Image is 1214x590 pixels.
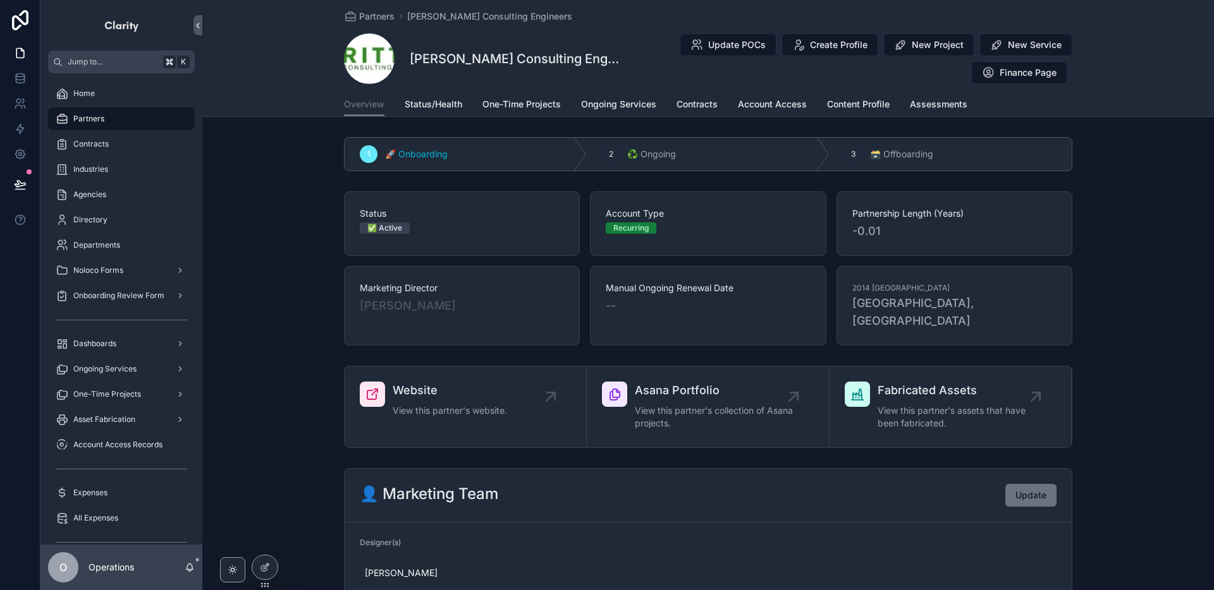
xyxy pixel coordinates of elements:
[677,98,718,111] span: Contracts
[635,382,793,399] span: Asana Portfolio
[680,33,776,56] button: Update POCs
[48,234,195,256] a: Departments
[810,39,868,51] span: Create Profile
[1000,66,1057,79] span: Finance Page
[738,93,807,118] a: Account Access
[73,139,109,149] span: Contracts
[68,57,158,67] span: Jump to...
[367,222,402,234] div: ✅ Active
[782,33,878,56] button: Create Profile
[48,507,195,529] a: All Expenses
[48,408,195,431] a: Asset Fabrication
[609,149,613,159] span: 2
[73,164,108,174] span: Industries
[827,93,890,118] a: Content Profile
[48,358,195,380] a: Ongoing Services
[104,15,140,35] img: App logo
[344,10,395,23] a: Partners
[912,39,964,51] span: New Project
[48,51,195,73] button: Jump to...K
[365,567,438,579] span: [PERSON_NAME]
[73,488,107,498] span: Expenses
[852,207,1057,220] span: Partnership Length (Years)
[89,561,134,574] p: Operations
[979,33,1072,56] button: New Service
[360,282,564,294] span: Marketing Director
[407,10,572,23] a: [PERSON_NAME] Consulting Engineers
[1005,484,1057,507] button: Update
[48,383,195,406] a: One-Time Projects
[48,183,195,206] a: Agencies
[40,73,202,545] div: scrollable content
[581,93,656,118] a: Ongoing Services
[852,222,1057,240] span: -0.01
[581,98,656,111] span: Ongoing Services
[627,148,676,160] span: ♻️ Ongoing
[360,207,564,220] span: Status
[738,98,807,111] span: Account Access
[1008,39,1062,51] span: New Service
[852,294,1057,330] span: [GEOGRAPHIC_DATA], [GEOGRAPHIC_DATA]
[73,114,104,124] span: Partners
[606,297,616,315] span: --
[73,389,141,399] span: One-Time Projects
[482,98,561,111] span: One-Time Projects
[910,93,967,118] a: Assessments
[677,93,718,118] a: Contracts
[910,98,967,111] span: Assessments
[393,404,507,417] span: View this partner's website.
[635,404,793,430] span: View this partner's collection of Asana projects.
[830,366,1072,447] a: Fabricated AssetsView this partner's assets that have been fabricated.
[48,82,195,105] a: Home
[48,433,195,456] a: Account Access Records
[360,564,443,582] a: [PERSON_NAME]
[345,366,587,447] a: WebsiteView this partner's website.
[410,50,619,68] h1: [PERSON_NAME] Consulting Engineers
[393,382,507,399] span: Website
[606,207,810,220] span: Account Type
[73,414,135,424] span: Asset Fabrication
[359,10,395,23] span: Partners
[73,88,95,99] span: Home
[73,291,164,301] span: Onboarding Review Form
[48,332,195,355] a: Dashboards
[73,513,118,523] span: All Expenses
[405,98,462,111] span: Status/Health
[344,93,384,117] a: Overview
[482,93,561,118] a: One-Time Projects
[48,259,195,282] a: Noloco Forms
[48,107,195,130] a: Partners
[587,366,829,447] a: Asana PortfolioView this partner's collection of Asana projects.
[708,39,766,51] span: Update POCs
[73,265,123,275] span: Noloco Forms
[878,382,1036,399] span: Fabricated Assets
[360,484,498,504] h2: 👤 Marketing Team
[851,149,855,159] span: 3
[1015,489,1046,502] span: Update
[852,283,950,293] span: 2014 [GEOGRAPHIC_DATA]
[883,33,974,56] button: New Project
[971,61,1067,84] button: Finance Page
[385,148,448,160] span: 🚀 Onboarding
[827,98,890,111] span: Content Profile
[870,148,933,160] span: 🗃 Offboarding
[178,57,188,67] span: K
[344,98,384,111] span: Overview
[606,282,810,294] span: Manual Ongoing Renewal Date
[360,538,401,547] span: Designer(s)
[360,297,456,315] a: [PERSON_NAME]
[59,560,67,575] span: O
[48,284,195,307] a: Onboarding Review Form
[73,240,120,250] span: Departments
[367,149,371,159] span: 1
[73,190,106,200] span: Agencies
[73,215,107,225] span: Directory
[48,208,195,231] a: Directory
[405,93,462,118] a: Status/Health
[73,364,137,374] span: Ongoing Services
[73,339,116,349] span: Dashboards
[48,133,195,155] a: Contracts
[878,404,1036,430] span: View this partner's assets that have been fabricated.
